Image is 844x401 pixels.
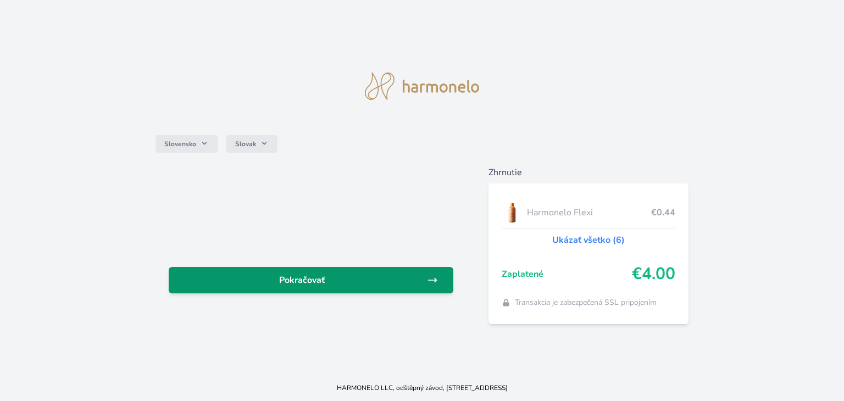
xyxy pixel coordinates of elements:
[365,73,479,100] img: logo.svg
[156,135,218,153] button: Slovensko
[515,297,657,308] span: Transakcia je zabezpečená SSL pripojením
[651,206,675,219] span: €0.44
[632,264,675,284] span: €4.00
[226,135,277,153] button: Slovak
[488,166,688,179] h6: Zhrnutie
[164,140,196,148] span: Slovensko
[502,199,523,226] img: CLEAN_FLEXI_se_stinem_x-hi_(1)-lo.jpg
[502,268,632,281] span: Zaplatené
[169,267,453,293] a: Pokračovať
[177,274,427,287] span: Pokračovať
[552,233,625,247] a: Ukázať všetko (6)
[235,140,256,148] span: Slovak
[527,206,651,219] span: Harmonelo Flexi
